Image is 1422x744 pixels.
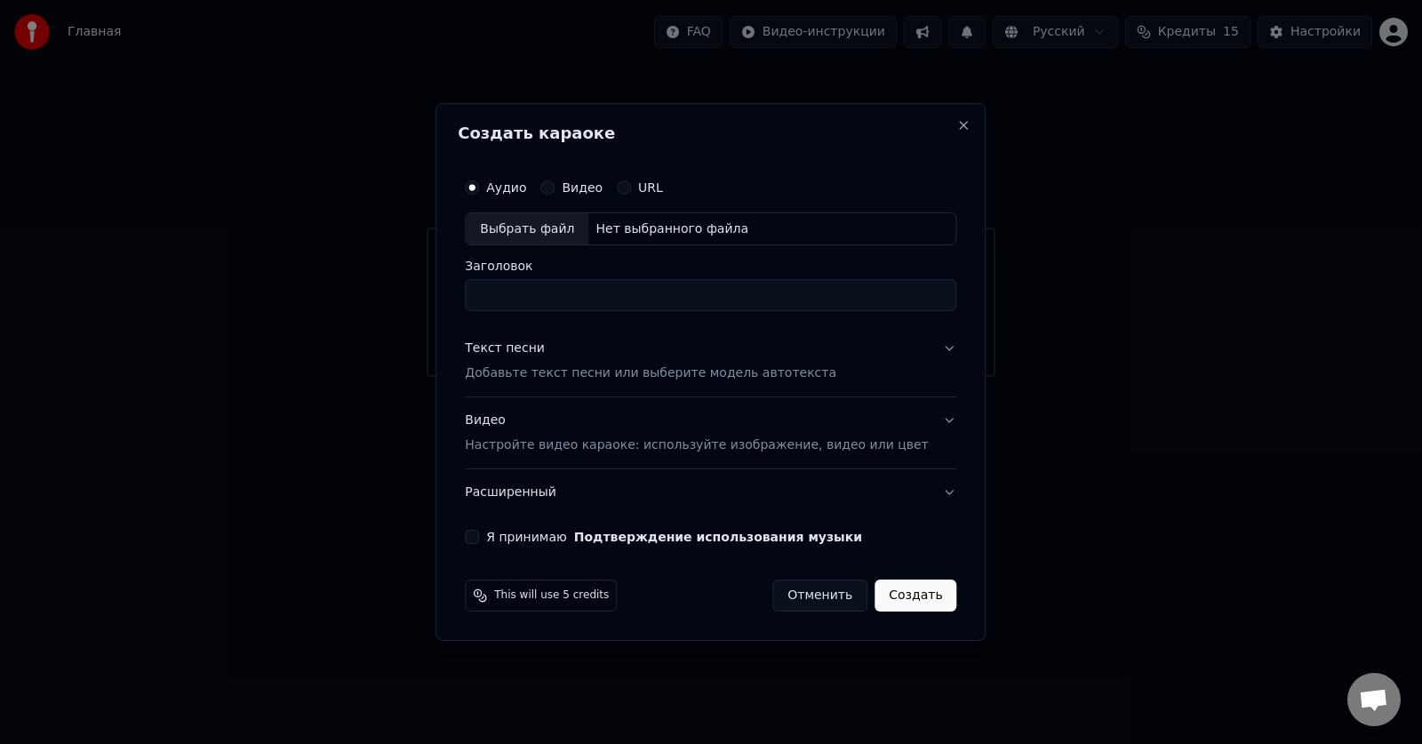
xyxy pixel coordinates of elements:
[875,580,956,612] button: Создать
[465,326,956,397] button: Текст песниДобавьте текст песни или выберите модель автотекста
[458,125,963,141] h2: Создать караоке
[465,436,928,454] p: Настройте видео караоке: используйте изображение, видео или цвет
[466,213,588,245] div: Выбрать файл
[494,588,609,603] span: This will use 5 credits
[486,531,862,543] label: Я принимаю
[465,469,956,516] button: Расширенный
[574,531,862,543] button: Я принимаю
[465,398,956,469] button: ВидеоНастройте видео караоке: используйте изображение, видео или цвет
[465,365,836,383] p: Добавьте текст песни или выберите модель автотекста
[562,181,603,194] label: Видео
[465,340,545,358] div: Текст песни
[772,580,867,612] button: Отменить
[465,260,956,273] label: Заголовок
[465,412,928,455] div: Видео
[588,220,755,238] div: Нет выбранного файла
[486,181,526,194] label: Аудио
[638,181,663,194] label: URL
